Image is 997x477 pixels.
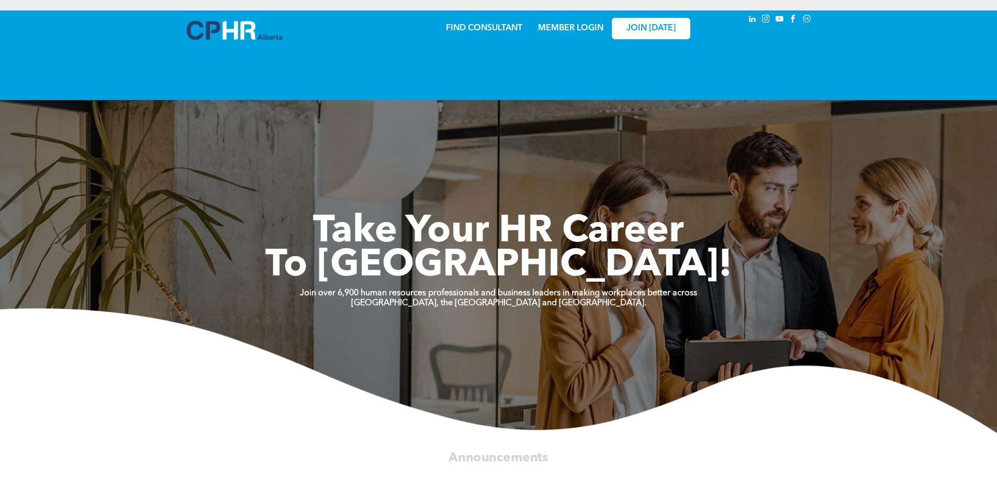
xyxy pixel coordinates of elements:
a: facebook [788,13,799,27]
span: To [GEOGRAPHIC_DATA]! [265,247,732,285]
span: Announcements [449,451,548,464]
a: linkedin [747,13,758,27]
a: instagram [760,13,772,27]
a: FIND CONSULTANT [446,24,522,32]
a: JOIN [DATE] [612,18,690,39]
a: Social network [801,13,813,27]
a: youtube [774,13,786,27]
strong: Join over 6,900 human resources professionals and business leaders in making workplaces better ac... [300,289,697,297]
span: JOIN [DATE] [626,24,676,34]
strong: [GEOGRAPHIC_DATA], the [GEOGRAPHIC_DATA] and [GEOGRAPHIC_DATA]. [351,299,646,307]
img: A blue and white logo for cp alberta [187,21,282,40]
a: MEMBER LOGIN [538,24,603,32]
span: Take Your HR Career [313,213,684,251]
